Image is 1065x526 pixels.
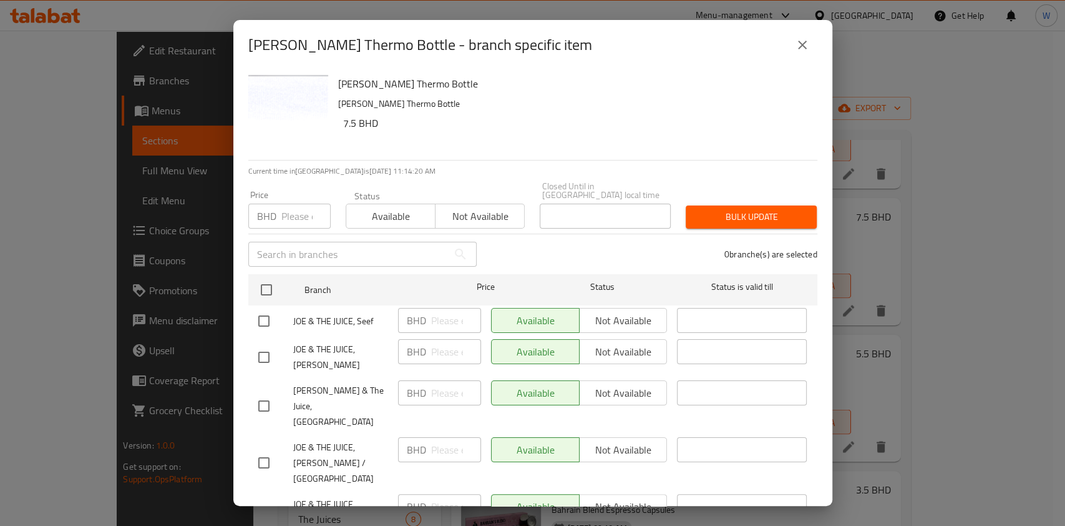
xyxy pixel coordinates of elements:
span: Status is valid till [677,279,807,295]
input: Please enter price [431,308,481,333]
span: JOE & THE JUICE, [PERSON_NAME] / [GEOGRAPHIC_DATA] [293,440,388,487]
button: Not available [435,204,525,229]
h6: [PERSON_NAME] Thermo Bottle [338,75,807,92]
input: Please enter price [431,494,481,519]
button: Bulk update [686,206,817,229]
input: Please enter price [281,204,331,229]
span: Price [444,279,527,295]
img: Joe's Thermo Bottle [248,75,328,155]
button: close [787,30,817,60]
p: BHD [407,442,426,457]
span: Status [537,279,667,295]
span: Available [351,207,430,226]
p: BHD [407,385,426,400]
p: BHD [407,499,426,514]
button: Available [346,204,435,229]
p: BHD [407,344,426,359]
h2: [PERSON_NAME] Thermo Bottle - branch specific item [248,35,592,55]
span: JOE & THE JUICE, Seef [293,314,388,329]
p: BHD [257,209,276,224]
span: Not available [440,207,520,226]
input: Search in branches [248,242,448,267]
span: Branch [304,282,434,298]
p: BHD [407,313,426,328]
input: Please enter price [431,339,481,364]
span: Bulk update [696,209,807,225]
p: Current time in [GEOGRAPHIC_DATA] is [DATE] 11:14:20 AM [248,166,817,177]
input: Please enter price [431,380,481,405]
span: [PERSON_NAME] & The Juice, [GEOGRAPHIC_DATA] [293,383,388,430]
p: [PERSON_NAME] Thermo Bottle [338,96,807,112]
h6: 7.5 BHD [343,114,807,132]
p: 0 branche(s) are selected [724,248,817,261]
span: JOE & THE JUICE, [PERSON_NAME] [293,342,388,373]
input: Please enter price [431,437,481,462]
